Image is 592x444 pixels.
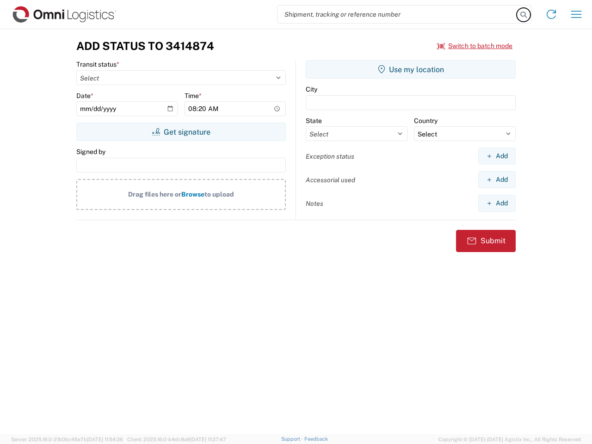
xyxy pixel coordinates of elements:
[306,117,322,125] label: State
[127,437,226,442] span: Client: 2025.16.0-b4dc8a9
[306,199,323,208] label: Notes
[76,39,214,53] h3: Add Status to 3414874
[204,191,234,198] span: to upload
[277,6,517,23] input: Shipment, tracking or reference number
[478,148,516,165] button: Add
[76,123,286,141] button: Get signature
[76,92,93,100] label: Date
[437,38,512,54] button: Switch to batch mode
[456,230,516,252] button: Submit
[11,437,123,442] span: Server: 2025.16.0-21b0bc45e7b
[478,195,516,212] button: Add
[478,171,516,188] button: Add
[306,85,317,93] label: City
[190,437,226,442] span: [DATE] 11:37:47
[181,191,204,198] span: Browse
[306,176,355,184] label: Accessorial used
[414,117,438,125] label: Country
[185,92,202,100] label: Time
[76,60,119,68] label: Transit status
[306,152,354,160] label: Exception status
[87,437,123,442] span: [DATE] 11:54:36
[128,191,181,198] span: Drag files here or
[304,436,328,442] a: Feedback
[76,148,105,156] label: Signed by
[306,60,516,79] button: Use my location
[281,436,304,442] a: Support
[438,435,581,444] span: Copyright © [DATE]-[DATE] Agistix Inc., All Rights Reserved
